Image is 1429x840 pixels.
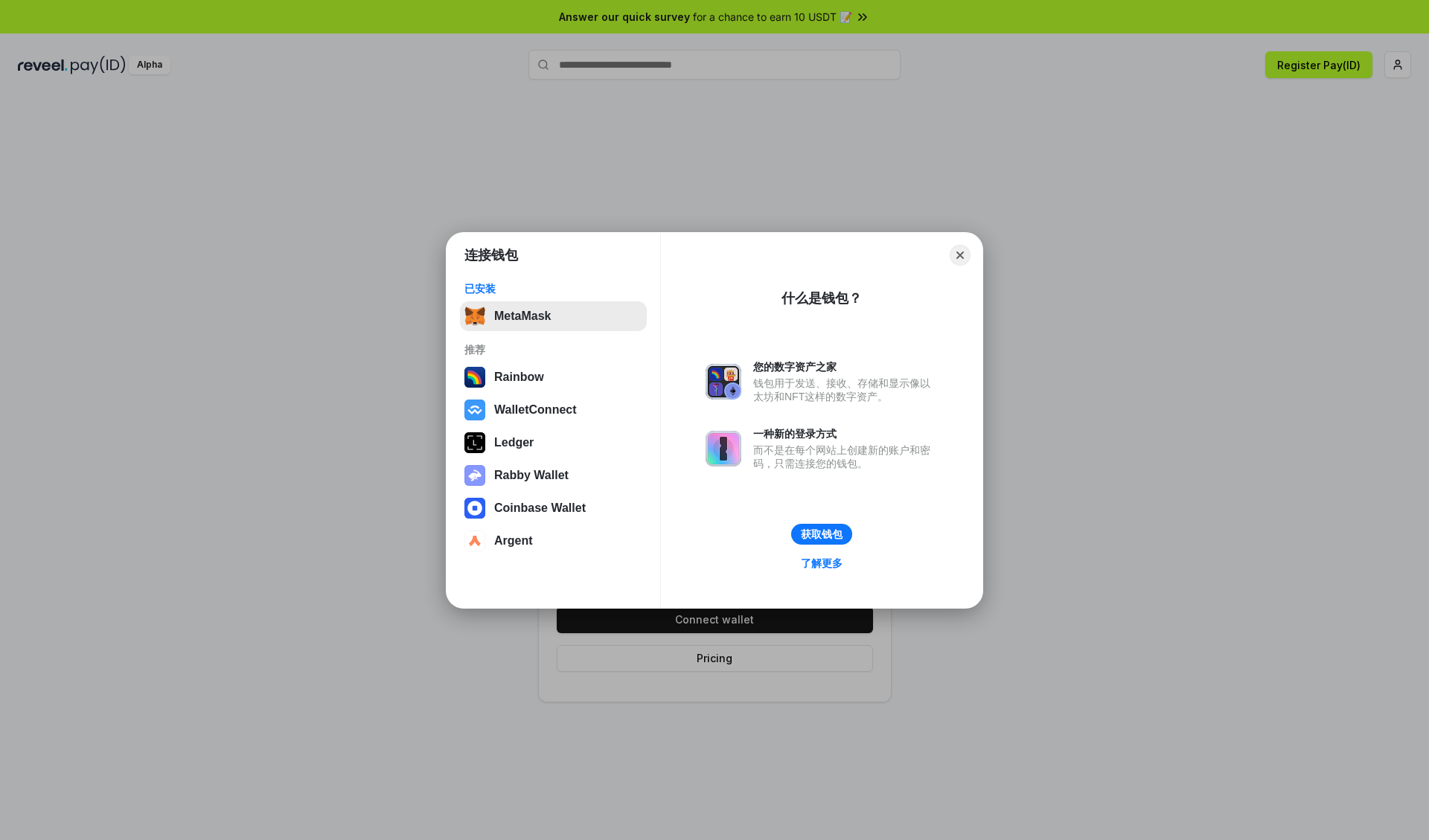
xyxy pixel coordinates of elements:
[460,493,647,523] button: Coinbase Wallet
[753,443,938,470] div: 而不是在每个网站上创建新的账户和密码，只需连接您的钱包。
[494,501,586,515] div: Coinbase Wallet
[494,436,534,449] div: Ledger
[460,428,647,458] button: Ledger
[753,427,938,440] div: 一种新的登录方式
[464,282,642,295] div: 已安装
[706,431,741,467] img: svg+xml,%3Csvg%20xmlns%3D%22http%3A%2F%2Fwww.w3.org%2F2000%2Fsvg%22%20fill%3D%22none%22%20viewBox...
[460,301,647,331] button: MetaMask
[792,554,851,573] a: 了解更多
[950,245,971,266] button: Close
[464,498,485,519] img: svg+xml,%3Csvg%20width%3D%2228%22%20height%3D%2228%22%20viewBox%3D%220%200%2028%2028%22%20fill%3D...
[753,360,938,373] div: 您的数字资产之家
[791,524,852,545] button: 获取钱包
[494,534,533,548] div: Argent
[464,465,485,486] img: svg+xml,%3Csvg%20xmlns%3D%22http%3A%2F%2Fwww.w3.org%2F2000%2Fsvg%22%20fill%3D%22none%22%20viewBox...
[460,526,647,556] button: Argent
[494,403,577,417] div: WalletConnect
[464,530,485,551] img: svg+xml,%3Csvg%20width%3D%2228%22%20height%3D%2228%22%20viewBox%3D%220%200%2028%2028%22%20fill%3D...
[460,362,647,392] button: Rainbow
[494,310,551,323] div: MetaMask
[464,246,518,264] h1: 连接钱包
[460,395,647,425] button: WalletConnect
[801,557,843,570] div: 了解更多
[494,469,569,482] div: Rabby Wallet
[464,432,485,453] img: svg+xml,%3Csvg%20xmlns%3D%22http%3A%2F%2Fwww.w3.org%2F2000%2Fsvg%22%20width%3D%2228%22%20height%3...
[753,376,938,403] div: 钱包用于发送、接收、存储和显示像以太坊和NFT这样的数字资产。
[464,400,485,420] img: svg+xml,%3Csvg%20width%3D%2228%22%20height%3D%2228%22%20viewBox%3D%220%200%2028%2028%22%20fill%3D...
[781,289,862,307] div: 什么是钱包？
[494,371,544,384] div: Rainbow
[464,306,485,327] img: svg+xml,%3Csvg%20fill%3D%22none%22%20height%3D%2233%22%20viewBox%3D%220%200%2035%2033%22%20width%...
[460,461,647,490] button: Rabby Wallet
[464,367,485,388] img: svg+xml,%3Csvg%20width%3D%22120%22%20height%3D%22120%22%20viewBox%3D%220%200%20120%20120%22%20fil...
[801,528,843,541] div: 获取钱包
[464,343,642,356] div: 推荐
[706,364,741,400] img: svg+xml,%3Csvg%20xmlns%3D%22http%3A%2F%2Fwww.w3.org%2F2000%2Fsvg%22%20fill%3D%22none%22%20viewBox...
